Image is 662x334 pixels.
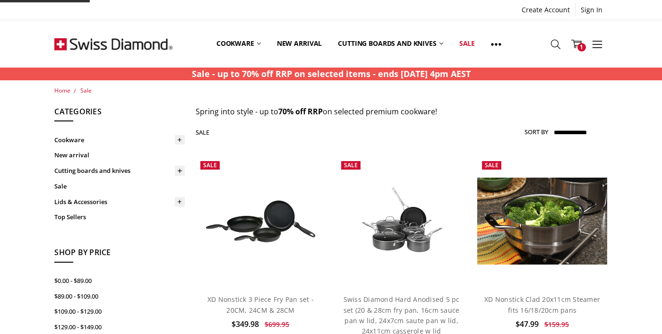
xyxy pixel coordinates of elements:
[203,161,217,169] span: Sale
[577,43,586,51] span: 1
[54,273,185,289] a: $0.00 - $89.00
[54,179,185,194] a: Sale
[344,161,358,169] span: Sale
[336,177,467,265] img: Swiss Diamond Hard Anodised 5 pc set (20 & 28cm fry pan, 16cm sauce pan w lid, 24x7cm saute pan w...
[477,156,608,287] a: XD Nonstick Clad 20x11cm Steamer fits 16/18/20cm pans
[196,128,210,136] h1: Sale
[54,304,185,319] a: $109.00 - $129.00
[54,163,185,179] a: Cutting boards and knives
[576,3,608,17] a: Sign In
[192,68,471,79] strong: Sale - up to 70% off RRP on selected items - ends [DATE] 4pm AEST
[54,20,172,68] img: Free Shipping On Every Order
[232,319,259,329] span: $349.98
[477,178,608,265] img: XD Nonstick Clad 20x11cm Steamer fits 16/18/20cm pans
[265,320,289,329] span: $699.95
[524,124,548,139] label: Sort By
[54,147,185,163] a: New arrival
[80,86,92,94] a: Sale
[269,23,330,65] a: New arrival
[54,132,185,148] a: Cookware
[516,3,575,17] a: Create Account
[54,247,185,263] h5: Shop By Price
[54,194,185,210] a: Lids & Accessories
[483,23,509,65] a: Show All
[566,32,587,56] a: 1
[54,289,185,304] a: $89.00 - $109.00
[278,106,323,117] strong: 70% off RRP
[544,320,569,329] span: $159.95
[54,209,185,225] a: Top Sellers
[516,319,539,329] span: $47.99
[207,295,314,314] a: XD Nonstick 3 Piece Fry Pan set - 20CM, 24CM & 28CM
[484,295,600,314] a: XD Nonstick Clad 20x11cm Steamer fits 16/18/20cm pans
[485,161,499,169] span: Sale
[451,23,483,65] a: Sale
[208,23,269,65] a: Cookware
[54,86,70,94] a: Home
[196,156,326,287] a: XD Nonstick 3 Piece Fry Pan set - 20CM, 24CM & 28CM
[196,106,437,117] span: Spring into style - up to on selected premium cookware!
[336,156,467,287] a: Swiss Diamond Hard Anodised 5 pc set (20 & 28cm fry pan, 16cm sauce pan w lid, 24x7cm saute pan w...
[196,189,326,254] img: XD Nonstick 3 Piece Fry Pan set - 20CM, 24CM & 28CM
[330,23,451,65] a: Cutting boards and knives
[54,106,185,122] h5: Categories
